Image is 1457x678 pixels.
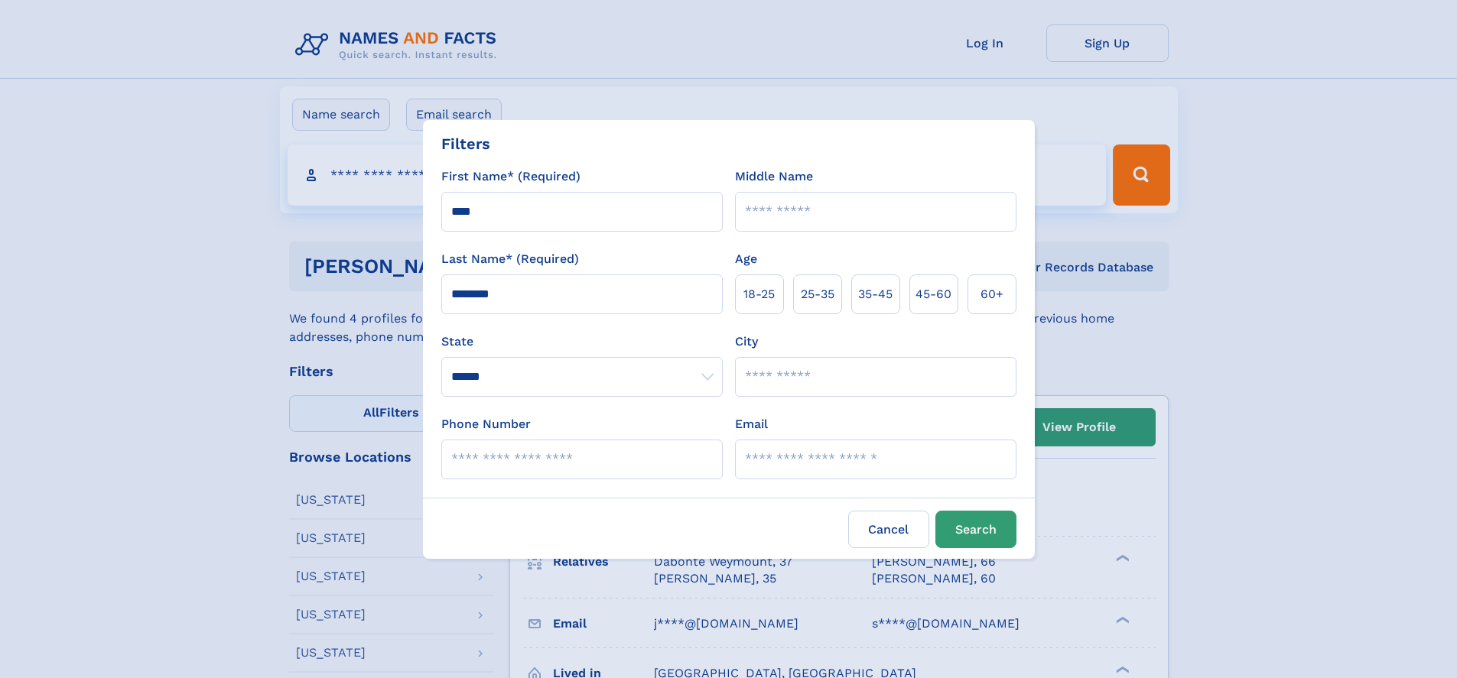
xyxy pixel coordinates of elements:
label: Phone Number [441,415,531,433]
span: 60+ [981,285,1003,303]
label: Cancel [848,511,929,548]
div: Filters [441,132,490,155]
label: State [441,333,723,351]
span: 45‑60 [916,285,951,303]
span: 25‑35 [801,285,834,303]
button: Search [935,511,1016,548]
span: 18‑25 [743,285,775,303]
span: 35‑45 [858,285,893,303]
label: Age [735,250,757,268]
label: Middle Name [735,167,813,186]
label: Last Name* (Required) [441,250,579,268]
label: Email [735,415,768,433]
label: City [735,333,758,351]
label: First Name* (Required) [441,167,581,186]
